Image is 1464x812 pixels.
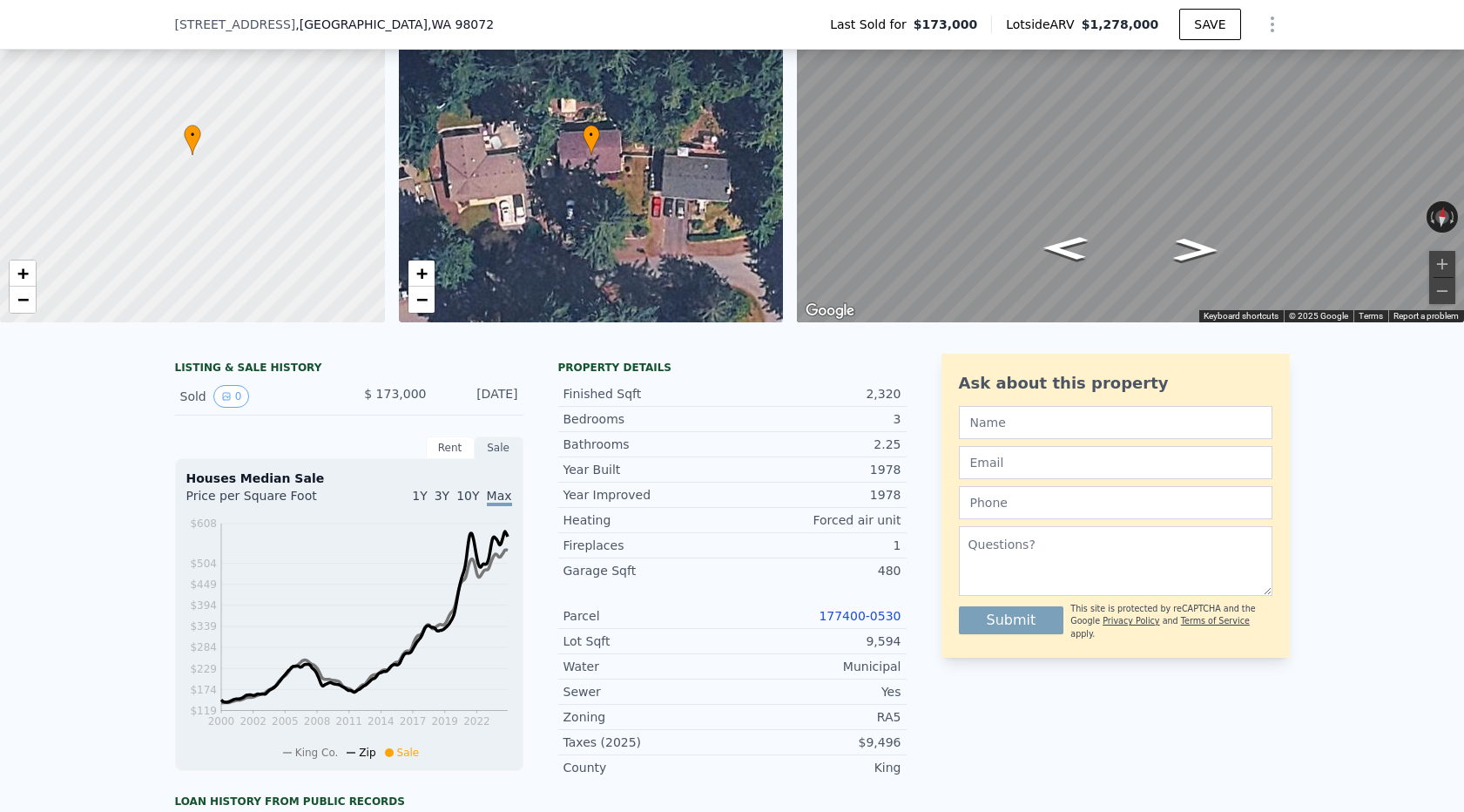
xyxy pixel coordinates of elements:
[1082,17,1159,31] span: $1,278,000
[17,288,29,310] span: −
[175,795,523,809] div: Loan history from public records
[17,262,29,284] span: +
[563,562,732,579] div: Garage Sqft
[364,387,426,401] span: $ 173,000
[435,489,449,503] span: 3Y
[732,436,901,453] div: 2.25
[1103,616,1159,626] a: Privacy Policy
[732,562,901,579] div: 480
[397,747,420,759] span: Sale
[959,371,1272,396] div: Ask about this property
[732,708,901,726] div: RA5
[175,16,296,33] span: [STREET_ADDRESS]
[732,633,901,650] div: 9,594
[732,410,901,428] div: 3
[295,747,339,759] span: King Co.
[732,486,901,504] div: 1978
[563,410,732,428] div: Bedrooms
[1204,310,1278,322] button: Keyboard shortcuts
[732,683,901,700] div: Yes
[563,511,732,529] div: Heating
[801,300,859,322] img: Google
[563,607,732,625] div: Parcel
[558,361,907,375] div: Property details
[272,715,299,727] tspan: 2005
[1179,9,1240,40] button: SAVE
[441,385,518,408] div: [DATE]
[190,579,217,591] tspan: $449
[1449,201,1459,233] button: Rotate clockwise
[732,511,901,529] div: Forced air unit
[563,708,732,726] div: Zoning
[431,715,458,727] tspan: 2019
[959,406,1272,439] input: Name
[240,715,266,727] tspan: 2002
[408,261,435,287] a: Zoom in
[426,436,475,459] div: Rent
[190,663,217,675] tspan: $229
[428,17,494,31] span: , WA 98072
[10,261,36,287] a: Zoom in
[1427,201,1436,233] button: Rotate counterclockwise
[563,486,732,504] div: Year Improved
[1255,7,1290,42] button: Show Options
[732,461,901,478] div: 1978
[180,385,335,408] div: Sold
[563,537,732,554] div: Fireplaces
[1429,251,1455,277] button: Zoom in
[190,518,217,530] tspan: $608
[190,599,217,612] tspan: $394
[412,489,427,503] span: 1Y
[303,715,330,727] tspan: 2008
[959,606,1064,634] button: Submit
[368,715,395,727] tspan: 2014
[463,715,490,727] tspan: 2022
[1155,233,1238,267] path: Go East, NE 167th St
[186,470,512,487] div: Houses Median Sale
[819,609,901,623] a: 177400-0530
[184,125,201,155] div: •
[415,288,427,310] span: −
[732,734,901,751] div: $9,496
[359,747,375,759] span: Zip
[1359,311,1383,321] a: Terms
[190,620,217,633] tspan: $339
[184,127,201,143] span: •
[335,715,362,727] tspan: 2011
[487,489,512,506] span: Max
[563,633,732,650] div: Lot Sqft
[399,715,426,727] tspan: 2017
[732,658,901,675] div: Municipal
[732,759,901,776] div: King
[563,683,732,700] div: Sewer
[563,461,732,478] div: Year Built
[213,385,250,408] button: View historical data
[295,16,494,33] span: , [GEOGRAPHIC_DATA]
[1024,231,1107,265] path: Go West, NE 167th St
[830,16,914,33] span: Last Sold for
[1070,603,1272,640] div: This site is protected by reCAPTCHA and the Google and apply.
[190,641,217,653] tspan: $284
[563,734,732,751] div: Taxes (2025)
[190,705,217,717] tspan: $119
[408,287,435,313] a: Zoom out
[10,287,36,313] a: Zoom out
[1181,616,1250,626] a: Terms of Service
[475,436,523,459] div: Sale
[1429,278,1455,304] button: Zoom out
[732,385,901,403] div: 2,320
[190,684,217,696] tspan: $174
[207,715,234,727] tspan: 2000
[959,486,1272,519] input: Phone
[563,385,732,403] div: Finished Sqft
[563,759,732,776] div: County
[1393,311,1459,321] a: Report a problem
[583,125,600,155] div: •
[563,436,732,453] div: Bathrooms
[583,127,600,143] span: •
[801,300,859,322] a: Open this area in Google Maps (opens a new window)
[959,446,1272,479] input: Email
[732,537,901,554] div: 1
[186,487,349,515] div: Price per Square Foot
[190,558,217,570] tspan: $504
